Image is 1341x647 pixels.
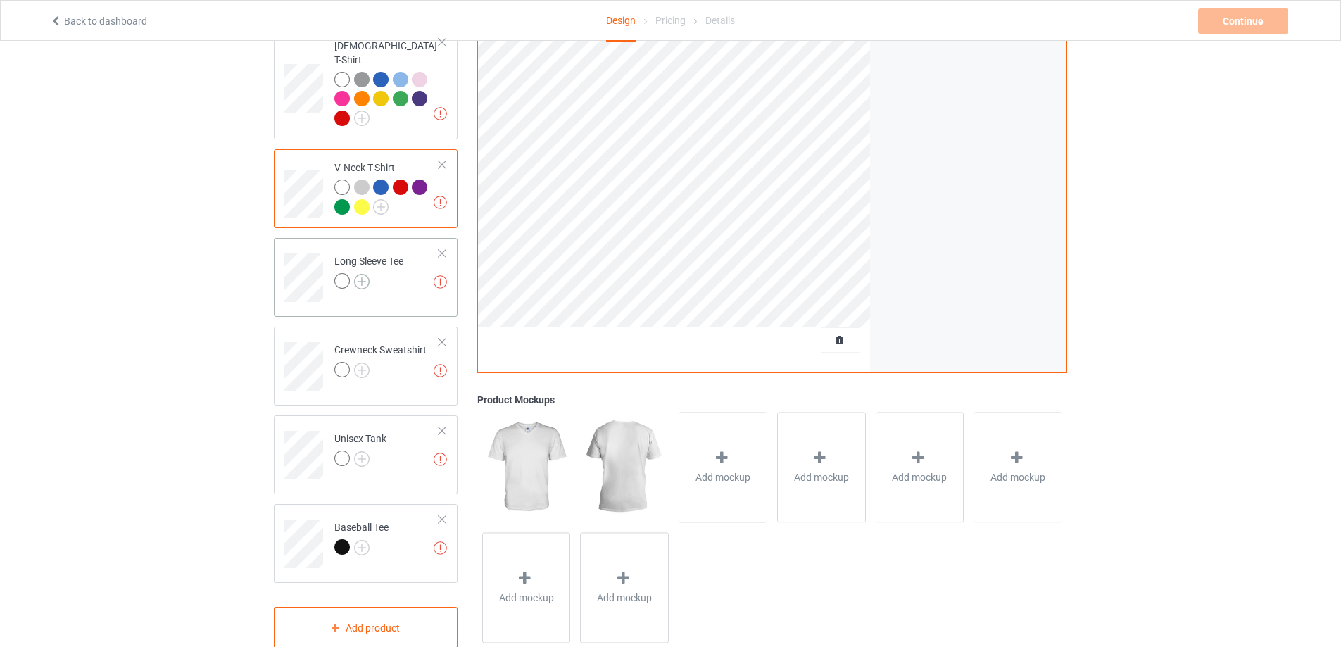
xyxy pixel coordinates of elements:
[274,415,458,494] div: Unisex Tank
[434,541,447,555] img: exclamation icon
[373,199,389,215] img: svg+xml;base64,PD94bWwgdmVyc2lvbj0iMS4wIiBlbmNvZGluZz0iVVRGLTgiPz4KPHN2ZyB3aWR0aD0iMjJweCIgaGVpZ2...
[334,520,389,554] div: Baseball Tee
[274,327,458,406] div: Crewneck Sweatshirt
[606,1,636,42] div: Design
[597,591,652,605] span: Add mockup
[482,413,570,522] img: regular.jpg
[354,451,370,467] img: svg+xml;base64,PD94bWwgdmVyc2lvbj0iMS4wIiBlbmNvZGluZz0iVVRGLTgiPz4KPHN2ZyB3aWR0aD0iMjJweCIgaGVpZ2...
[499,591,554,605] span: Add mockup
[334,343,427,377] div: Crewneck Sweatshirt
[477,394,1067,408] div: Product Mockups
[274,238,458,317] div: Long Sleeve Tee
[354,540,370,555] img: svg+xml;base64,PD94bWwgdmVyc2lvbj0iMS4wIiBlbmNvZGluZz0iVVRGLTgiPz4KPHN2ZyB3aWR0aD0iMjJweCIgaGVpZ2...
[334,161,439,213] div: V-Neck T-Shirt
[434,275,447,289] img: exclamation icon
[354,363,370,378] img: svg+xml;base64,PD94bWwgdmVyc2lvbj0iMS4wIiBlbmNvZGluZz0iVVRGLTgiPz4KPHN2ZyB3aWR0aD0iMjJweCIgaGVpZ2...
[482,533,571,643] div: Add mockup
[354,111,370,126] img: svg+xml;base64,PD94bWwgdmVyc2lvbj0iMS4wIiBlbmNvZGluZz0iVVRGLTgiPz4KPHN2ZyB3aWR0aD0iMjJweCIgaGVpZ2...
[354,274,370,289] img: svg+xml;base64,PD94bWwgdmVyc2lvbj0iMS4wIiBlbmNvZGluZz0iVVRGLTgiPz4KPHN2ZyB3aWR0aD0iMjJweCIgaGVpZ2...
[876,413,964,523] div: Add mockup
[274,504,458,583] div: Baseball Tee
[334,39,439,125] div: [DEMOGRAPHIC_DATA] T-Shirt
[274,149,458,228] div: V-Neck T-Shirt
[655,1,686,40] div: Pricing
[705,1,735,40] div: Details
[892,471,947,485] span: Add mockup
[434,107,447,120] img: exclamation icon
[974,413,1062,523] div: Add mockup
[580,533,669,643] div: Add mockup
[794,471,849,485] span: Add mockup
[777,413,866,523] div: Add mockup
[580,413,668,522] img: regular.jpg
[274,27,458,139] div: [DEMOGRAPHIC_DATA] T-Shirt
[434,196,447,209] img: exclamation icon
[50,15,147,27] a: Back to dashboard
[334,254,403,288] div: Long Sleeve Tee
[434,453,447,466] img: exclamation icon
[695,471,750,485] span: Add mockup
[679,413,767,523] div: Add mockup
[334,432,386,465] div: Unisex Tank
[990,471,1045,485] span: Add mockup
[434,364,447,377] img: exclamation icon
